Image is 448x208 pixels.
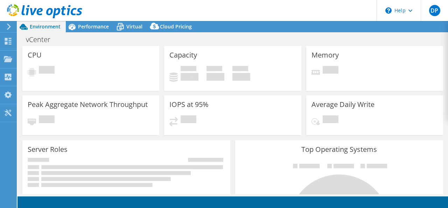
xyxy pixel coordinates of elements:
span: DP [429,5,440,16]
span: Pending [39,115,55,125]
span: Used [181,66,196,73]
span: Total [232,66,248,73]
span: Pending [39,66,55,75]
h3: Top Operating Systems [240,146,438,153]
h3: Memory [311,51,339,59]
span: Free [206,66,222,73]
h3: Average Daily Write [311,101,374,108]
span: Pending [323,115,338,125]
h3: IOPS at 95% [169,101,209,108]
span: Virtual [126,23,142,30]
h1: vCenter [23,36,61,43]
span: Environment [30,23,61,30]
span: Pending [181,115,196,125]
svg: \n [385,7,392,14]
h3: CPU [28,51,42,59]
h3: Peak Aggregate Network Throughput [28,101,148,108]
h4: 0 GiB [232,73,250,81]
h3: Server Roles [28,146,68,153]
h4: 0 GiB [181,73,198,81]
h4: 0 GiB [206,73,224,81]
span: Performance [78,23,109,30]
span: Cloud Pricing [160,23,192,30]
h3: Capacity [169,51,197,59]
span: Pending [323,66,338,75]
